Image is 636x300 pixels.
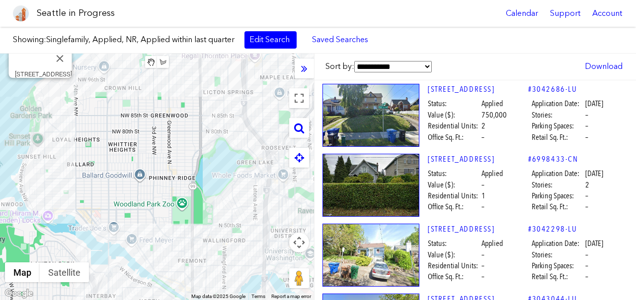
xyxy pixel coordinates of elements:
[585,249,588,260] span: –
[428,110,480,120] span: Value ($):
[428,224,528,235] a: [STREET_ADDRESS]
[289,233,309,252] button: Map camera controls
[428,201,480,212] span: Office Sq. Ft.:
[5,262,40,282] button: Show street map
[532,249,584,260] span: Stories:
[157,56,169,68] button: Draw a shape
[428,180,480,190] span: Value ($):
[289,88,309,108] button: Toggle fullscreen view
[481,201,484,212] span: –
[2,287,35,300] a: Open this area in Google Maps (opens a new window)
[428,249,480,260] span: Value ($):
[481,180,484,190] span: –
[532,201,584,212] span: Retail Sq. Ft.:
[528,154,578,165] a: #6998433-CN
[481,168,503,179] span: Applied
[481,260,484,271] span: –
[585,260,588,271] span: –
[271,294,311,299] a: Report a map error
[585,180,589,190] span: 2
[481,190,485,201] span: 1
[428,168,480,179] span: Status:
[585,238,603,249] span: [DATE]
[532,271,584,282] span: Retail Sq. Ft.:
[428,238,480,249] span: Status:
[580,58,628,75] a: Download
[428,120,480,131] span: Residential Units:
[322,84,419,147] img: 6527_32ND_AVE_NW_SEATTLE.jpg
[481,98,503,109] span: Applied
[322,154,419,217] img: 9256_VIEW_AVE_NW_SEATTLE.jpg
[532,98,584,109] span: Application Date:
[37,7,115,19] h1: Seattle in Progress
[481,238,503,249] span: Applied
[191,294,245,299] span: Map data ©2025 Google
[46,35,235,44] span: Singlefamily, Applied, NR, Applied within last quarter
[528,84,577,95] a: #3042686-LU
[585,190,588,201] span: –
[428,84,528,95] a: [STREET_ADDRESS]
[532,190,584,201] span: Parking Spaces:
[145,56,157,68] button: Stop drawing
[481,110,507,120] span: 750,000
[532,110,584,120] span: Stories:
[354,61,432,72] select: Sort by:
[532,120,584,131] span: Parking Spaces:
[40,262,89,282] button: Show satellite imagery
[325,61,432,72] label: Sort by:
[251,294,265,299] a: Terms
[585,98,603,109] span: [DATE]
[585,132,588,143] span: –
[481,271,484,282] span: –
[307,31,374,48] a: Saved Searches
[532,180,584,190] span: Stories:
[532,260,584,271] span: Parking Spaces:
[532,238,584,249] span: Application Date:
[13,5,29,21] img: favicon-96x96.png
[428,132,480,143] span: Office Sq. Ft.:
[428,271,480,282] span: Office Sq. Ft.:
[481,120,485,131] span: 2
[532,168,584,179] span: Application Date:
[48,47,72,70] button: Close
[428,98,480,109] span: Status:
[528,224,577,235] a: #3042298-LU
[13,34,235,45] label: Showing:
[428,154,528,165] a: [STREET_ADDRESS]
[585,168,603,179] span: [DATE]
[428,260,480,271] span: Residential Units:
[585,271,588,282] span: –
[585,201,588,212] span: –
[15,70,72,78] div: [STREET_ADDRESS]
[244,31,297,48] a: Edit Search
[2,287,35,300] img: Google
[585,110,588,120] span: –
[322,224,419,287] img: 736_NE_56TH_ST_SEATTLE.jpg
[481,132,484,143] span: –
[428,190,480,201] span: Residential Units:
[481,249,484,260] span: –
[289,268,309,288] button: Drag Pegman onto the map to open Street View
[532,132,584,143] span: Retail Sq. Ft.:
[585,120,588,131] span: –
